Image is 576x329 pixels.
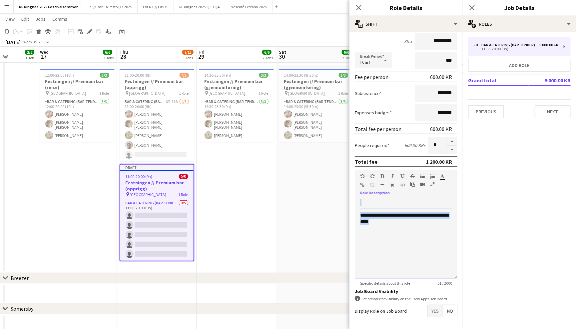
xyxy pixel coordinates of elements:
button: Insert Link [360,182,365,188]
div: 2 Jobs [263,55,273,60]
button: Unordered List [420,174,425,179]
button: Strikethrough [410,174,415,179]
h3: Job Board Visibility [355,288,457,294]
button: Decrease [447,146,457,154]
span: Jobs [36,16,46,22]
span: Edit [21,16,29,22]
div: [DATE] [5,39,21,45]
div: 3 Jobs [183,55,193,60]
div: 600.00 KR [430,74,452,80]
div: 11:00-20:00 (9h) [473,47,558,51]
span: 11:00-20:00 (9h) [126,174,153,179]
button: RF Ringnes 2025 Q3 +Q4 [174,0,225,13]
span: View [5,16,15,22]
div: Set options for visibility on the Crew App’s Job Board [355,296,457,302]
span: 0/5 [179,174,188,179]
span: 51 / 2000 [432,281,457,286]
span: 11:00-20:00 (9h) [125,73,152,78]
h3: Role Details [349,3,463,12]
span: Fri [199,49,205,55]
button: Previous [468,105,504,118]
span: [GEOGRAPHIC_DATA] [129,91,166,96]
h3: Festningen // Premium bar (opprigg) [120,180,194,192]
label: Display Role on Job Board [355,308,407,314]
span: 3/3 [100,73,109,78]
span: Week 35 [22,39,39,44]
div: 2 Jobs [103,55,114,60]
a: Jobs [33,15,48,23]
button: EVENT // OBOS [138,0,174,13]
button: Nescafé Festival 2025 [225,0,273,13]
button: Ordered List [430,174,435,179]
span: 7/13 [182,50,194,55]
h3: Job Details [463,3,576,12]
div: Total fee [355,158,377,165]
span: 30 [278,53,286,60]
app-card-role: Bar & Catering (Bar Tender)3/314:00-23:30 (9h30m)[PERSON_NAME][PERSON_NAME] [PERSON_NAME][PERSON_... [279,98,353,142]
span: 3/3 [259,73,269,78]
div: Fee per person [355,74,388,80]
span: 1 Role [179,192,188,197]
app-job-card: 11:00-20:00 (9h)4/5Festningen // Premium bar (opprigg) [GEOGRAPHIC_DATA]1 RoleBar & Catering (Bar... [120,69,194,161]
span: 6/6 [342,50,351,55]
h3: Festningen // Premium bar (gjennomføring) [279,78,353,90]
button: RF // Barilla Pesto Q3 2025 [83,0,138,13]
div: Somersby [11,305,33,312]
span: 6/6 [262,50,272,55]
button: Undo [360,174,365,179]
span: [GEOGRAPHIC_DATA] [130,192,167,197]
span: 6/6 [103,50,112,55]
app-card-role: Bar & Catering (Bar Tender)6I11A4/511:00-20:00 (9h)[PERSON_NAME][PERSON_NAME] [PERSON_NAME][PERSO... [120,98,194,161]
app-card-role: Bar & Catering (Bar Tender)0/511:00-20:00 (9h) [120,199,194,261]
button: Increase [447,137,457,146]
app-card-role: Bar & Catering (Bar Tender)3/314:30-23:30 (9h)[PERSON_NAME][PERSON_NAME] [PERSON_NAME][PERSON_NAME] [199,98,274,142]
button: Fullscreen [430,182,435,187]
span: 29 [198,53,205,60]
label: People required [355,142,389,148]
div: 14:30-23:30 (9h)3/3Festningen // Premium bar (gjennomføring) [GEOGRAPHIC_DATA]1 RoleBar & Caterin... [199,69,274,142]
div: 9 000.00 KR [539,43,558,47]
span: [GEOGRAPHIC_DATA] [50,91,86,96]
span: 28 [119,53,128,60]
h3: Festningen // Premium bar (gjennomføring) [199,78,274,90]
div: Roles [463,16,576,32]
button: Add role [468,59,571,72]
a: Comms [50,15,70,23]
span: 1 Role [259,91,269,96]
div: Total fee per person [355,126,401,132]
a: Edit [19,15,32,23]
button: Text Color [440,174,445,179]
div: Shift [349,16,463,32]
div: 2 Jobs [342,55,352,60]
button: Insert video [420,182,425,187]
div: Draft [120,165,194,170]
div: 600.00 KR [430,126,452,132]
label: Expenses budget [355,110,392,116]
div: CEST [41,39,50,44]
button: Horizontal Line [380,182,385,188]
button: RF Ringnes 2025 Festivalsommer [14,0,83,13]
a: View [3,15,17,23]
div: 600.00 KR x [404,142,425,148]
span: 14:00-23:30 (9h30m) [284,73,319,78]
span: Wed [40,49,49,55]
button: Clear Formatting [390,182,395,188]
span: 1 Role [338,91,348,96]
div: 5 x [473,43,481,47]
span: Comms [52,16,67,22]
span: 14:30-23:30 (9h) [205,73,232,78]
span: 1 Role [179,91,189,96]
span: 4/5 [180,73,189,78]
span: Thu [120,49,128,55]
button: Redo [370,174,375,179]
button: Paste as plain text [410,182,415,187]
div: Breezer [11,275,29,281]
h3: Festningen // Premium bar (reise) [40,78,115,90]
div: 1 Job [25,55,34,60]
app-job-card: 14:00-23:30 (9h30m)3/3Festningen // Premium bar (gjennomføring) [GEOGRAPHIC_DATA]1 RoleBar & Cate... [279,69,353,142]
span: Paid [360,59,370,66]
label: Subsistence [355,90,382,96]
app-job-card: 12:00-22:00 (10h)3/3Festningen // Premium bar (reise) [GEOGRAPHIC_DATA]1 RoleBar & Catering (Bar ... [40,69,115,142]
